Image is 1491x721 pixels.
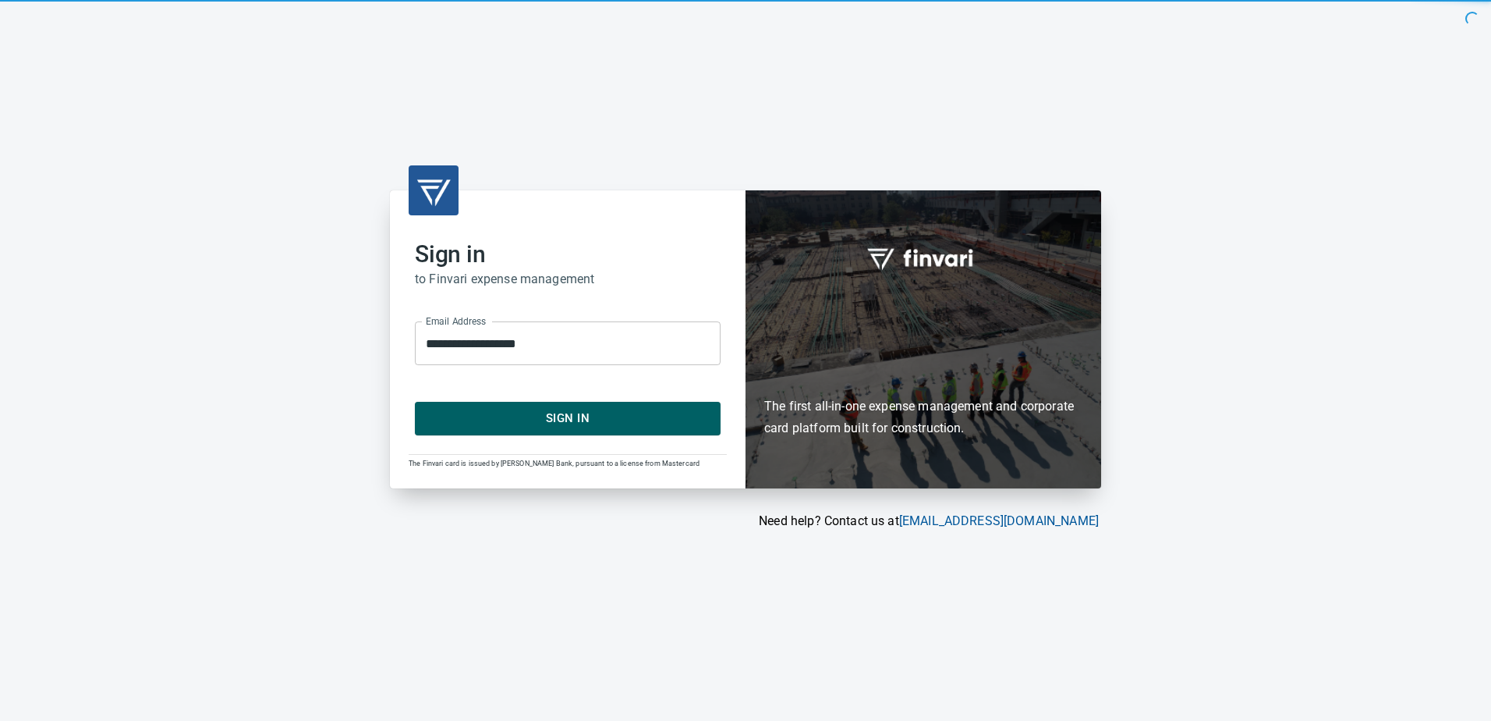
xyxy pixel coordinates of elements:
img: transparent_logo.png [415,172,452,209]
a: [EMAIL_ADDRESS][DOMAIN_NAME] [899,513,1099,528]
p: Need help? Contact us at [390,512,1099,531]
img: fullword_logo_white.png [865,240,982,275]
button: Sign In [415,402,721,435]
h6: The first all-in-one expense management and corporate card platform built for construction. [764,305,1082,439]
span: Sign In [432,408,703,428]
h6: to Finvari expense management [415,268,721,290]
div: Finvari [745,190,1101,488]
h2: Sign in [415,240,721,268]
span: The Finvari card is issued by [PERSON_NAME] Bank, pursuant to a license from Mastercard [409,460,699,467]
